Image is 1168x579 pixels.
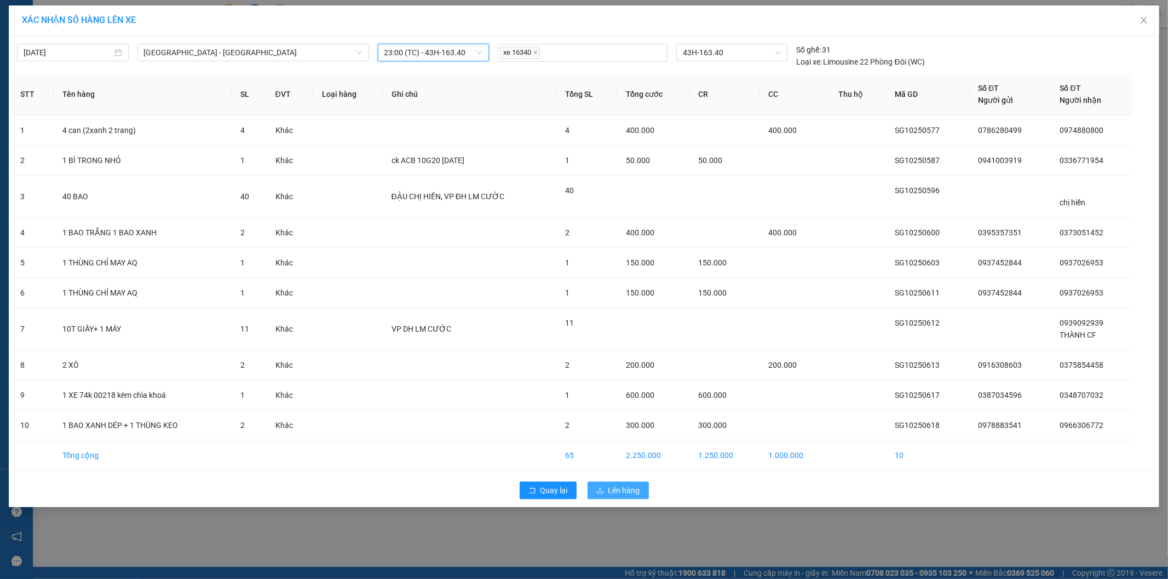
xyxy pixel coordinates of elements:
td: 10 [886,441,969,471]
td: 5 [11,248,54,278]
td: Khác [267,410,313,441]
td: Khác [267,248,313,278]
span: 300.000 [698,421,727,430]
span: 0966306772 [1060,421,1104,430]
span: 400.000 [768,126,797,135]
span: 150.000 [626,258,654,267]
span: 1 [566,288,570,297]
span: Quay lại [540,484,568,496]
span: 400.000 [626,126,654,135]
span: 1 [566,391,570,399]
span: 0978883541 [978,421,1022,430]
th: Tên hàng [54,73,231,115]
td: 1 BÌ TRONG NHỎ [54,146,231,176]
td: Khác [267,278,313,308]
td: 7 [11,308,54,350]
span: [PERSON_NAME] [80,16,146,26]
span: rollback [528,487,536,495]
td: 9 [11,380,54,410]
td: 1 THÙNG CHỈ MAY AQ [54,248,231,278]
span: 0974880800 [1060,126,1104,135]
span: down [356,49,363,56]
span: 150.000 [698,288,727,297]
span: 50.000 [626,156,650,165]
span: 23:00 (TC) - 43H-163.40 [384,44,483,61]
td: 1 BAO TRẮNG 1 BAO XANH [54,218,231,248]
input: 14/10/2025 [24,47,112,59]
span: 11 [240,325,249,333]
span: Số ghế: [796,44,821,56]
span: 0395357351 [978,228,1022,237]
div: Limousine 22 Phòng Đôi (WC) [796,56,925,68]
th: ĐVT [267,73,313,115]
span: ck ACB 10G20 [DATE] [392,156,464,165]
span: SG10250613 [895,361,940,369]
span: VP DH LM CƯỚC [392,325,451,333]
td: 3 [11,176,54,218]
th: Mã GD [886,73,969,115]
span: close [533,50,538,55]
th: Thu hộ [830,73,887,115]
span: 1 [566,258,570,267]
span: XÁC NHẬN SỐ HÀNG LÊN XE [22,15,136,25]
span: 50.000 [698,156,722,165]
span: 600.000 [626,391,654,399]
th: Ghi chú [383,73,557,115]
span: SG10250603 [895,258,940,267]
td: Khác [267,115,313,146]
span: 0375854458 [1060,361,1104,369]
strong: HOTLINE: 1900.6053 [33,51,131,63]
span: SG10250611 [895,288,940,297]
td: 2 XÔ [54,350,231,380]
span: THÀNH CF [1060,331,1097,339]
td: 8 [11,350,54,380]
span: 2 [240,421,245,430]
td: 4 [11,218,54,248]
th: STT [11,73,54,115]
span: 40 [240,192,249,201]
span: 200.000 [626,361,654,369]
span: 400.000 [626,228,654,237]
td: 6 [11,278,54,308]
span: 300.000 [626,421,654,430]
span: 0937452844 [978,258,1022,267]
span: Người gửi [978,96,1013,105]
span: 600.000 [698,391,727,399]
span: 4 [240,126,245,135]
span: 1 [566,156,570,165]
strong: [PERSON_NAME] THÀNH LIÊN [13,38,152,50]
th: CC [760,73,830,115]
span: 0336771954 [1060,156,1104,165]
span: SG10250612 [895,319,940,327]
span: Số ĐT [978,84,999,92]
span: 0916308603 [978,361,1022,369]
span: Sài Gòn - Đà Lạt [144,44,363,61]
span: 2 [240,228,245,237]
td: 2 [11,146,54,176]
td: Khác [267,218,313,248]
span: 2 [566,228,570,237]
span: 0387034596 [978,391,1022,399]
span: 400.000 [768,228,797,237]
span: 2 [566,361,570,369]
span: 0937026953 [1060,258,1104,267]
span: Người nhận [1060,96,1102,105]
td: 65 [557,441,618,471]
span: 43H-163.40 [683,44,780,61]
th: CR [689,73,760,115]
span: Lên hàng [608,484,640,496]
span: Loại xe: [796,56,822,68]
span: 2 [566,421,570,430]
td: 1 BAO XANH DÉP + 1 THÙNG KEO [54,410,231,441]
td: Khác [267,176,313,218]
span: chị hiền [1060,198,1086,207]
span: 2 [240,361,245,369]
td: 10T GIẤY+ 1 MÁY [54,308,231,350]
span: SG10250618 [895,421,940,430]
span: 0939092939 [1060,319,1104,327]
td: Khác [267,380,313,410]
button: Close [1129,5,1159,36]
span: SG10250596 [895,186,940,195]
span: 1 [240,156,245,165]
td: Khác [267,308,313,350]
